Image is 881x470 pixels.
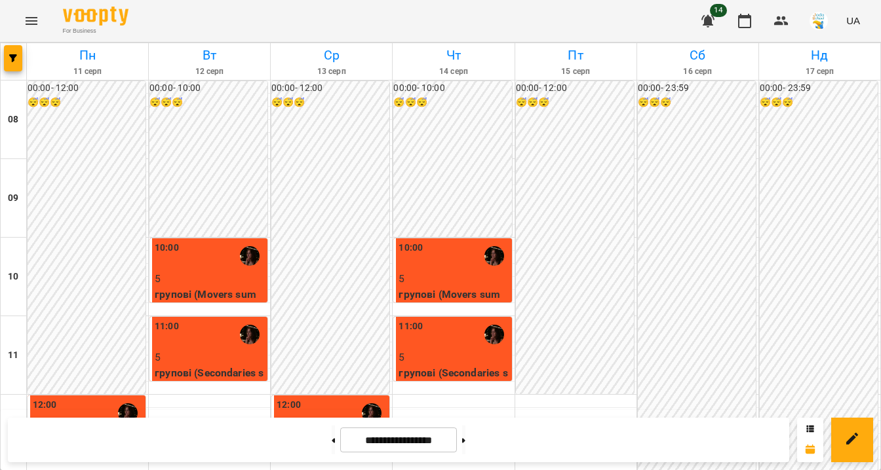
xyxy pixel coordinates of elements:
[273,65,390,78] h6: 13 серп
[155,287,265,317] p: групові (Movers summer club 1)
[761,45,878,65] h6: Нд
[28,96,146,110] h6: 😴😴😴
[517,45,635,65] h6: Пт
[155,241,179,255] label: 10:00
[8,348,18,363] h6: 11
[155,350,265,365] p: 5
[517,65,635,78] h6: 15 серп
[362,403,382,423] img: Катерина Халимендик
[516,81,634,96] h6: 00:00 - 12:00
[638,96,756,110] h6: 😴😴😴
[395,45,512,65] h6: Чт
[846,14,860,27] span: UA
[399,319,423,334] label: 11:00
[399,287,509,317] p: групові (Movers summer club 1)
[155,365,265,396] p: групові (Secondaries summer club 1)
[63,7,128,26] img: Voopty Logo
[399,241,423,255] label: 10:00
[118,403,138,423] img: Катерина Халимендик
[271,81,389,96] h6: 00:00 - 12:00
[151,65,268,78] h6: 12 серп
[639,65,756,78] h6: 16 серп
[760,81,878,96] h6: 00:00 - 23:59
[760,96,878,110] h6: 😴😴😴
[240,325,260,344] img: Катерина Халимендик
[638,81,756,96] h6: 00:00 - 23:59
[271,96,389,110] h6: 😴😴😴
[399,350,509,365] p: 5
[155,271,265,287] p: 5
[155,319,179,334] label: 11:00
[710,4,727,17] span: 14
[151,45,268,65] h6: Вт
[240,246,260,266] img: Катерина Халимендик
[63,27,128,35] span: For Business
[841,9,865,33] button: UA
[395,65,512,78] h6: 14 серп
[29,65,146,78] h6: 11 серп
[761,65,878,78] h6: 17 серп
[149,81,267,96] h6: 00:00 - 10:00
[639,45,756,65] h6: Сб
[393,96,511,110] h6: 😴😴😴
[29,45,146,65] h6: Пн
[399,365,509,396] p: групові (Secondaries summer club 1)
[810,12,828,30] img: 38072b7c2e4bcea27148e267c0c485b2.jpg
[516,96,634,110] h6: 😴😴😴
[399,271,509,287] p: 5
[273,45,390,65] h6: Ср
[8,191,18,206] h6: 09
[484,325,504,344] img: Катерина Халимендик
[16,5,47,37] button: Menu
[8,270,18,284] h6: 10
[8,113,18,127] h6: 08
[28,81,146,96] h6: 00:00 - 12:00
[484,246,504,266] img: Катерина Халимендик
[149,96,267,110] h6: 😴😴😴
[277,398,301,412] label: 12:00
[393,81,511,96] h6: 00:00 - 10:00
[33,398,57,412] label: 12:00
